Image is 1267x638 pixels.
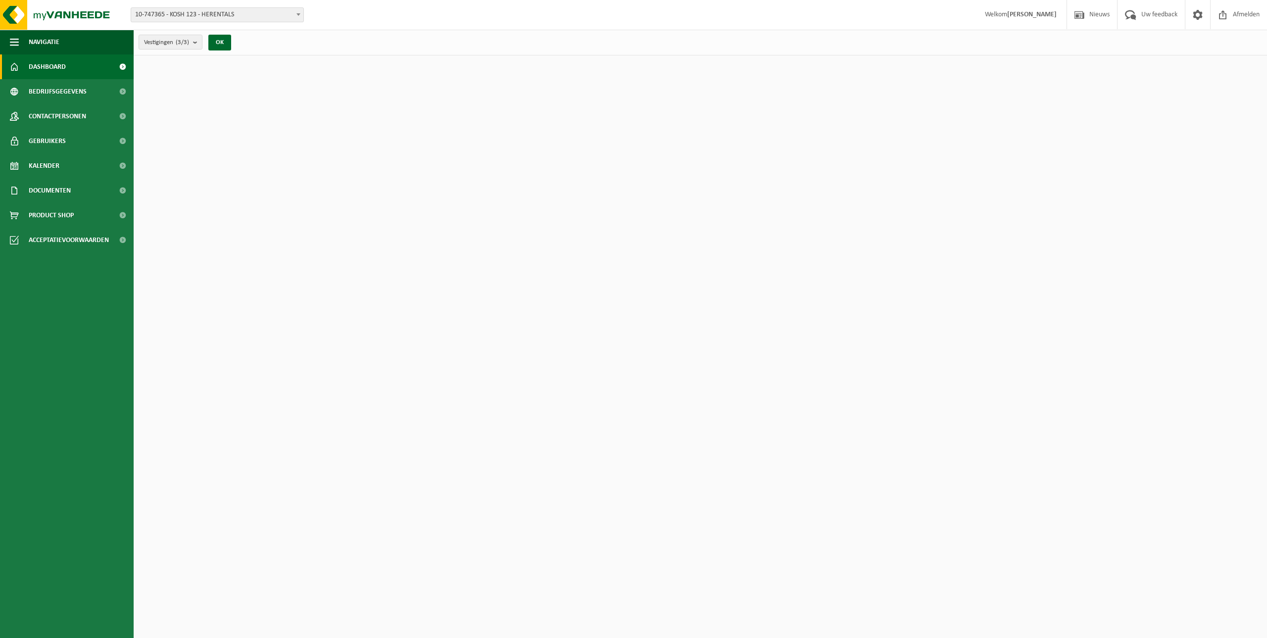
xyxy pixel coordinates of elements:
[139,35,202,49] button: Vestigingen(3/3)
[29,203,74,228] span: Product Shop
[29,129,66,153] span: Gebruikers
[29,104,86,129] span: Contactpersonen
[29,178,71,203] span: Documenten
[29,228,109,252] span: Acceptatievoorwaarden
[208,35,231,50] button: OK
[131,8,303,22] span: 10-747365 - KOSH 123 - HERENTALS
[131,7,304,22] span: 10-747365 - KOSH 123 - HERENTALS
[1007,11,1057,18] strong: [PERSON_NAME]
[29,79,87,104] span: Bedrijfsgegevens
[29,54,66,79] span: Dashboard
[29,30,59,54] span: Navigatie
[144,35,189,50] span: Vestigingen
[176,39,189,46] count: (3/3)
[29,153,59,178] span: Kalender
